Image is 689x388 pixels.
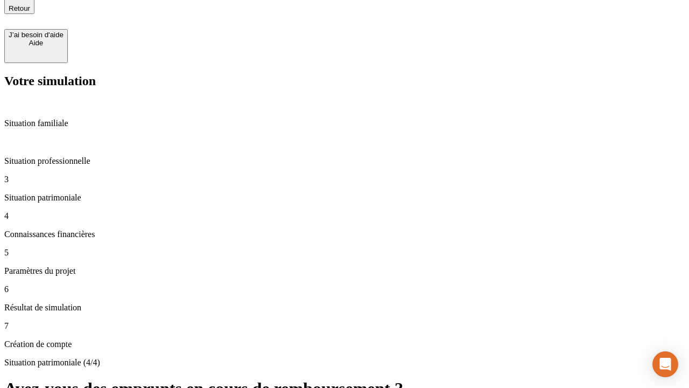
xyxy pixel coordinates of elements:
p: 3 [4,175,685,184]
h2: Votre simulation [4,74,685,88]
p: Situation patrimoniale (4/4) [4,358,685,368]
div: Aide [9,39,64,47]
p: 6 [4,285,685,294]
p: Paramètres du projet [4,266,685,276]
p: Situation professionnelle [4,156,685,166]
p: Création de compte [4,339,685,349]
button: J’ai besoin d'aideAide [4,29,68,63]
p: Connaissances financières [4,230,685,239]
p: 5 [4,248,685,258]
div: Open Intercom Messenger [652,351,678,377]
span: Retour [9,4,30,12]
p: Résultat de simulation [4,303,685,313]
p: 7 [4,321,685,331]
p: 4 [4,211,685,221]
p: Situation familiale [4,119,685,128]
p: Situation patrimoniale [4,193,685,203]
div: J’ai besoin d'aide [9,31,64,39]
